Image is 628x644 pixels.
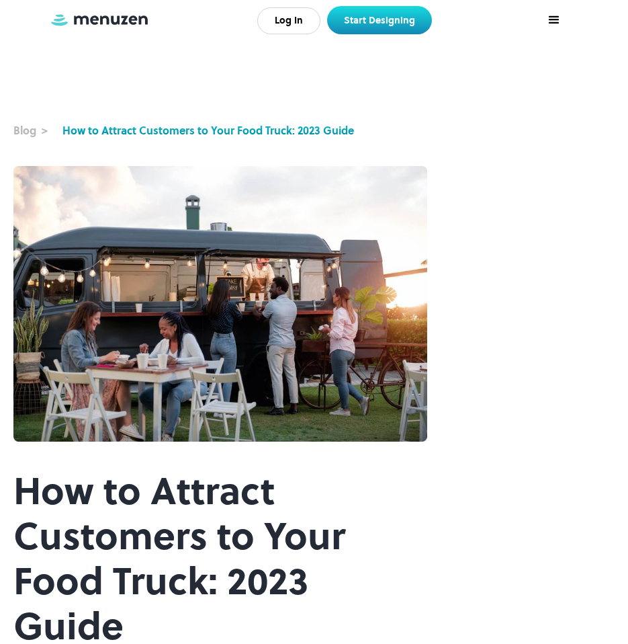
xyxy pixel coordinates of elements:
[13,122,62,138] a: Blog >
[327,6,432,34] a: Start Designing
[49,13,150,28] a: home
[62,122,354,138] a: How to Attract Customers to Your Food Truck: 2023 Guide
[257,7,320,34] a: Log In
